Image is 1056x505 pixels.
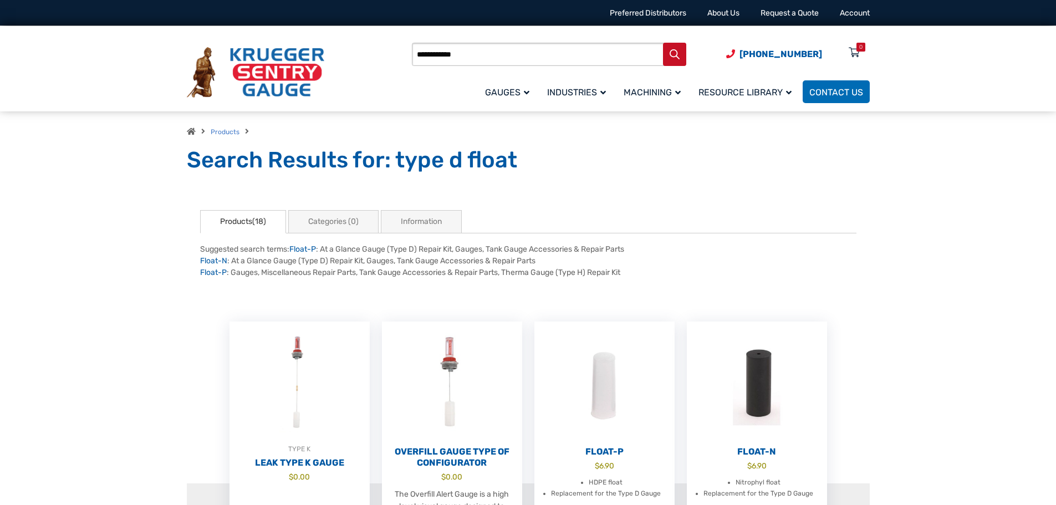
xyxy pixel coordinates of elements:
a: Request a Quote [761,8,819,18]
span: $ [747,461,752,470]
a: Float-N [200,256,227,266]
bdi: 6.90 [747,461,767,470]
span: Resource Library [698,87,792,98]
a: Information [381,210,462,233]
span: Industries [547,87,606,98]
a: Categories (0) [288,210,379,233]
a: Products(18) [200,210,286,233]
a: Account [840,8,870,18]
bdi: 0.00 [441,472,462,481]
li: Replacement for the Type D Gauge [703,488,813,499]
div: Suggested search terms: : At a Glance Gauge (Type D) Repair Kit, Gauges, Tank Gauge Accessories &... [200,243,856,278]
h2: Overfill Gauge Type OF Configurator [382,446,522,468]
span: Gauges [485,87,529,98]
a: Products [211,128,239,136]
div: TYPE K [229,443,370,455]
img: Float-P [534,322,675,443]
span: Contact Us [809,87,863,98]
li: HDPE float [589,477,623,488]
a: Resource Library [692,79,803,105]
a: Industries [540,79,617,105]
a: Preferred Distributors [610,8,686,18]
li: Nitrophyl float [736,477,780,488]
img: Krueger Sentry Gauge [187,47,324,98]
h2: Leak Type K Gauge [229,457,370,468]
a: Gauges [478,79,540,105]
h2: Float-N [687,446,827,457]
a: Phone Number (920) 434-8860 [726,47,822,61]
span: $ [289,472,293,481]
bdi: 0.00 [289,472,310,481]
a: Machining [617,79,692,105]
span: $ [441,472,446,481]
a: Float-P [289,244,316,254]
span: $ [595,461,599,470]
img: Leak Detection Gauge [229,322,370,443]
span: Machining [624,87,681,98]
a: About Us [707,8,739,18]
a: Contact Us [803,80,870,103]
li: Replacement for the Type D Gauge [551,488,661,499]
span: [PHONE_NUMBER] [739,49,822,59]
bdi: 6.90 [595,461,614,470]
h1: Search Results for: type d float [187,146,870,174]
h2: Float-P [534,446,675,457]
div: 0 [859,43,863,52]
img: Overfill Gauge Type OF Configurator [382,322,522,443]
a: Float-P [200,268,227,277]
img: Float-N [687,322,827,443]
